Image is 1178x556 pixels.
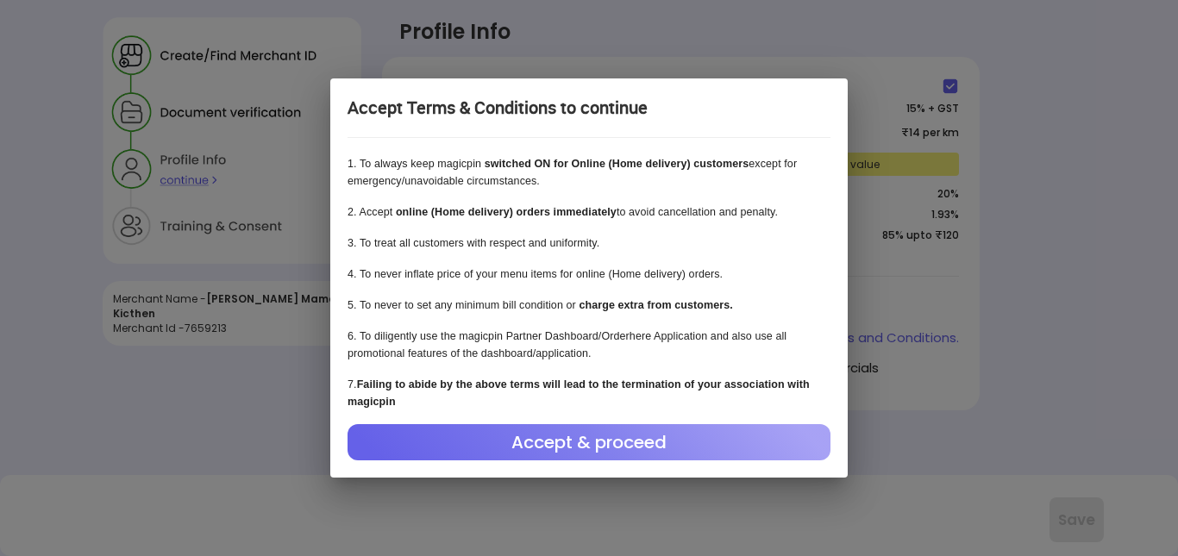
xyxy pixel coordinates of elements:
[485,158,749,170] b: switched ON for Online (Home delivery) customers
[348,328,830,362] p: 6 . To diligently use the magicpin Partner Dashboard/Orderhere Application and also use all promo...
[348,203,830,221] p: 2 . Accept to avoid cancellation and penalty.
[348,155,830,190] p: 1 . To always keep magicpin except for emergency/unavoidable circumstances.
[348,297,830,314] p: 5 . To never to set any minimum bill condition or
[348,234,830,252] p: 3 . To treat all customers with respect and uniformity.
[348,376,830,410] p: 7 .
[348,424,830,460] div: Accept & proceed
[396,206,617,218] b: online (Home delivery) orders immediately
[348,96,830,121] div: Accept Terms & Conditions to continue
[579,299,732,311] b: charge extra from customers.
[348,378,810,408] b: Failing to abide by the above terms will lead to the termination of your association with magicpin
[348,266,830,283] p: 4 . To never inflate price of your menu items for online (Home delivery) orders.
